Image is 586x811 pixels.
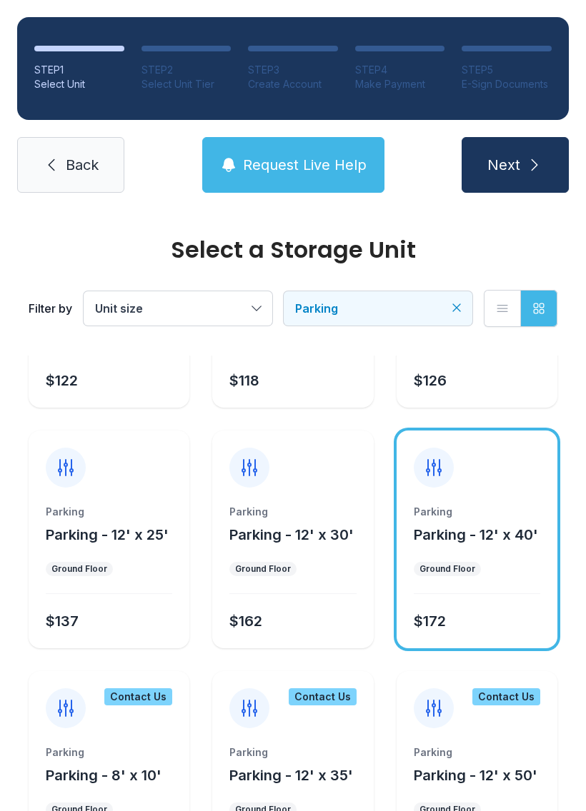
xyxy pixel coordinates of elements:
[229,611,262,631] div: $162
[229,745,356,760] div: Parking
[487,155,520,175] span: Next
[229,767,353,784] span: Parking - 12' x 35'
[95,301,143,316] span: Unit size
[248,77,338,91] div: Create Account
[46,525,169,545] button: Parking - 12' x 25'
[235,563,291,575] div: Ground Floor
[34,77,124,91] div: Select Unit
[229,505,356,519] div: Parking
[419,563,475,575] div: Ground Floor
[462,63,552,77] div: STEP 5
[414,611,446,631] div: $172
[229,371,259,391] div: $118
[46,767,162,784] span: Parking - 8' x 10'
[462,77,552,91] div: E-Sign Documents
[229,526,354,543] span: Parking - 12' x 30'
[472,688,540,705] div: Contact Us
[229,525,354,545] button: Parking - 12' x 30'
[414,745,540,760] div: Parking
[355,63,445,77] div: STEP 4
[29,238,557,261] div: Select a Storage Unit
[284,291,472,326] button: Parking
[414,765,537,785] button: Parking - 12' x 50'
[450,301,464,315] button: Clear filters
[414,767,537,784] span: Parking - 12' x 50'
[46,526,169,543] span: Parking - 12' x 25'
[355,77,445,91] div: Make Payment
[46,371,78,391] div: $122
[141,77,232,91] div: Select Unit Tier
[46,611,79,631] div: $137
[34,63,124,77] div: STEP 1
[414,371,447,391] div: $126
[289,688,357,705] div: Contact Us
[46,505,172,519] div: Parking
[414,525,538,545] button: Parking - 12' x 40'
[295,301,338,316] span: Parking
[104,688,172,705] div: Contact Us
[46,745,172,760] div: Parking
[229,765,353,785] button: Parking - 12' x 35'
[248,63,338,77] div: STEP 3
[51,563,107,575] div: Ground Floor
[141,63,232,77] div: STEP 2
[414,526,538,543] span: Parking - 12' x 40'
[243,155,367,175] span: Request Live Help
[29,300,72,317] div: Filter by
[66,155,99,175] span: Back
[46,765,162,785] button: Parking - 8' x 10'
[414,505,540,519] div: Parking
[84,291,272,326] button: Unit size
